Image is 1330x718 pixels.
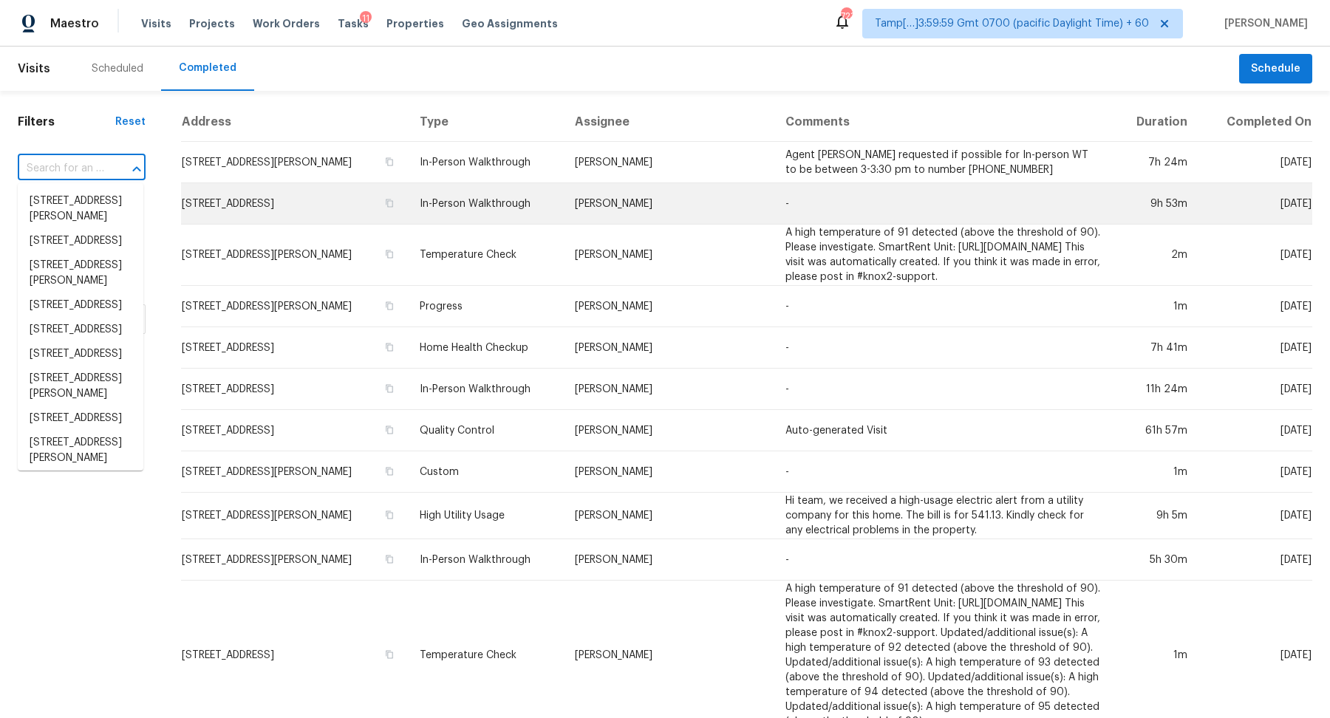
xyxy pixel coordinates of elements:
[408,369,564,410] td: In-Person Walkthrough
[408,327,564,369] td: Home Health Checkup
[18,229,143,253] li: [STREET_ADDRESS]
[1251,60,1300,78] span: Schedule
[1199,225,1312,286] td: [DATE]
[408,493,564,539] td: High Utility Usage
[774,142,1113,183] td: Agent [PERSON_NAME] requested if possible for In-person WT to be between 3-3:30 pm to number [PHO...
[563,410,774,451] td: [PERSON_NAME]
[181,327,408,369] td: [STREET_ADDRESS]
[181,493,408,539] td: [STREET_ADDRESS][PERSON_NAME]
[1199,286,1312,327] td: [DATE]
[383,648,396,661] button: Copy Address
[1199,369,1312,410] td: [DATE]
[338,18,369,29] span: Tasks
[181,539,408,581] td: [STREET_ADDRESS][PERSON_NAME]
[383,553,396,566] button: Copy Address
[18,366,143,406] li: [STREET_ADDRESS][PERSON_NAME]
[774,410,1113,451] td: Auto-generated Visit
[18,342,143,366] li: [STREET_ADDRESS]
[181,183,408,225] td: [STREET_ADDRESS]
[383,382,396,395] button: Copy Address
[1218,16,1308,31] span: [PERSON_NAME]
[408,103,564,142] th: Type
[179,61,236,75] div: Completed
[408,539,564,581] td: In-Person Walkthrough
[383,247,396,261] button: Copy Address
[1199,142,1312,183] td: [DATE]
[18,293,143,318] li: [STREET_ADDRESS]
[774,103,1113,142] th: Comments
[408,286,564,327] td: Progress
[18,253,143,293] li: [STREET_ADDRESS][PERSON_NAME]
[563,142,774,183] td: [PERSON_NAME]
[1199,539,1312,581] td: [DATE]
[1113,103,1199,142] th: Duration
[115,114,146,129] div: Reset
[408,225,564,286] td: Temperature Check
[181,451,408,493] td: [STREET_ADDRESS][PERSON_NAME]
[18,431,143,471] li: [STREET_ADDRESS][PERSON_NAME]
[1199,103,1312,142] th: Completed On
[18,114,115,129] h1: Filters
[360,11,372,26] div: 11
[1113,410,1199,451] td: 61h 57m
[383,155,396,168] button: Copy Address
[126,159,147,179] button: Close
[1199,327,1312,369] td: [DATE]
[18,189,143,229] li: [STREET_ADDRESS][PERSON_NAME]
[563,451,774,493] td: [PERSON_NAME]
[1113,225,1199,286] td: 2m
[875,16,1149,31] span: Tamp[…]3:59:59 Gmt 0700 (pacific Daylight Time) + 60
[181,410,408,451] td: [STREET_ADDRESS]
[408,183,564,225] td: In-Person Walkthrough
[563,225,774,286] td: [PERSON_NAME]
[92,61,143,76] div: Scheduled
[774,327,1113,369] td: -
[1113,369,1199,410] td: 11h 24m
[383,341,396,354] button: Copy Address
[408,451,564,493] td: Custom
[1199,451,1312,493] td: [DATE]
[18,318,143,342] li: [STREET_ADDRESS]
[1113,142,1199,183] td: 7h 24m
[18,157,104,180] input: Search for an address...
[386,16,444,31] span: Properties
[774,225,1113,286] td: A high temperature of 91 detected (above the threshold of 90). Please investigate. SmartRent Unit...
[181,103,408,142] th: Address
[408,142,564,183] td: In-Person Walkthrough
[253,16,320,31] span: Work Orders
[383,299,396,312] button: Copy Address
[1239,54,1312,84] button: Schedule
[383,423,396,437] button: Copy Address
[181,225,408,286] td: [STREET_ADDRESS][PERSON_NAME]
[181,286,408,327] td: [STREET_ADDRESS][PERSON_NAME]
[1113,493,1199,539] td: 9h 5m
[774,286,1113,327] td: -
[1113,183,1199,225] td: 9h 53m
[1113,286,1199,327] td: 1m
[1199,183,1312,225] td: [DATE]
[563,539,774,581] td: [PERSON_NAME]
[841,9,851,24] div: 723
[18,406,143,431] li: [STREET_ADDRESS]
[774,451,1113,493] td: -
[181,369,408,410] td: [STREET_ADDRESS]
[1113,451,1199,493] td: 1m
[563,493,774,539] td: [PERSON_NAME]
[774,493,1113,539] td: Hi team, we received a high-usage electric alert from a utility company for this home. The bill i...
[774,183,1113,225] td: -
[563,103,774,142] th: Assignee
[1113,539,1199,581] td: 5h 30m
[18,52,50,85] span: Visits
[1199,410,1312,451] td: [DATE]
[774,539,1113,581] td: -
[383,196,396,210] button: Copy Address
[563,327,774,369] td: [PERSON_NAME]
[563,369,774,410] td: [PERSON_NAME]
[774,369,1113,410] td: -
[189,16,235,31] span: Projects
[1199,493,1312,539] td: [DATE]
[141,16,171,31] span: Visits
[563,286,774,327] td: [PERSON_NAME]
[563,183,774,225] td: [PERSON_NAME]
[383,465,396,478] button: Copy Address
